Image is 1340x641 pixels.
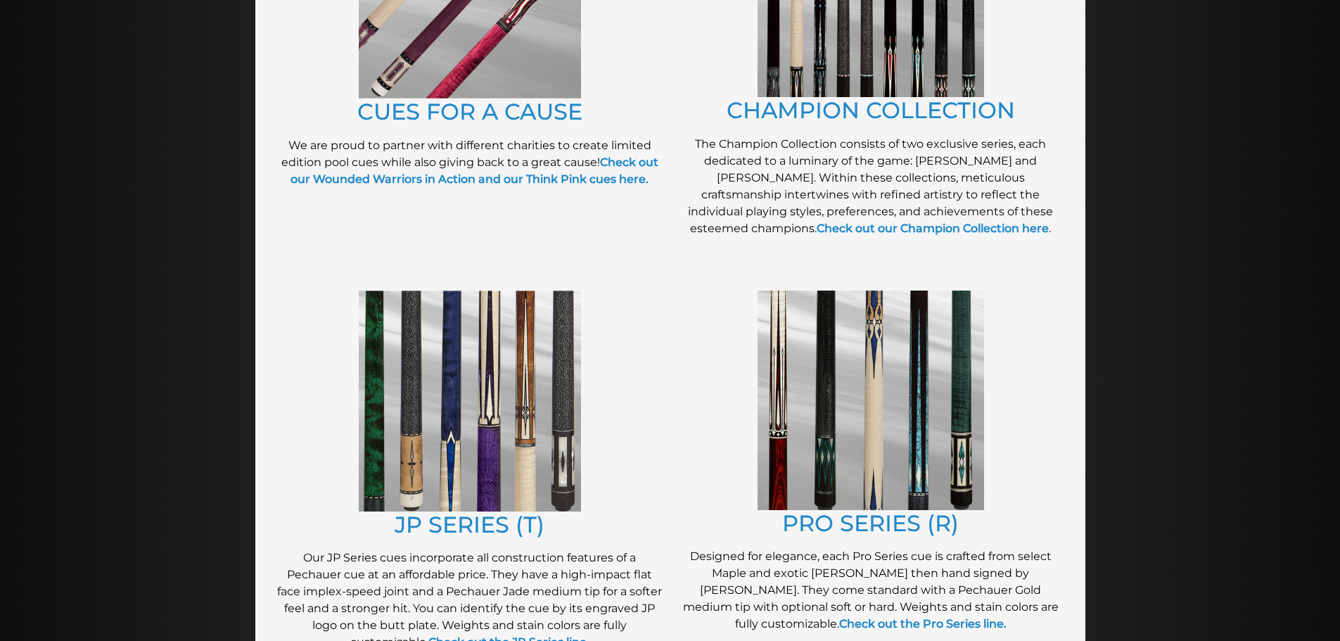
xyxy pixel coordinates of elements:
[395,511,544,538] a: JP SERIES (T)
[727,96,1015,124] a: CHAMPION COLLECTION
[677,548,1064,633] p: Designed for elegance, each Pro Series cue is crafted from select Maple and exotic [PERSON_NAME] ...
[276,137,663,188] p: We are proud to partner with different charities to create limited edition pool cues while also g...
[839,617,1007,630] a: Check out the Pro Series line.
[677,136,1064,237] p: The Champion Collection consists of two exclusive series, each dedicated to a luminary of the gam...
[357,98,582,125] a: CUES FOR A CAUSE
[291,156,658,186] a: Check out our Wounded Warriors in Action and our Think Pink cues here.
[817,222,1049,235] a: Check out our Champion Collection here
[782,509,959,537] a: PRO SERIES (R)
